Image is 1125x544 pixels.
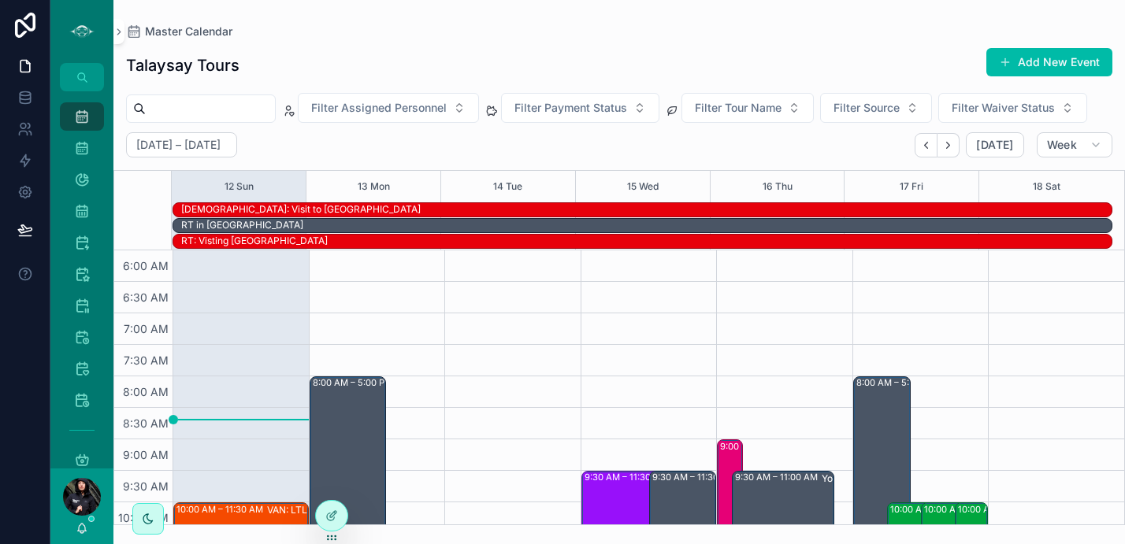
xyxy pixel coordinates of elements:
button: Next [937,133,960,157]
h1: Talaysay Tours [126,54,239,76]
button: Select Button [938,93,1087,123]
div: RT: Visting England [181,234,328,248]
span: [DATE] [976,138,1013,152]
button: Back [915,133,937,157]
span: 8:00 AM [119,385,173,398]
span: Filter Tour Name [695,100,782,116]
span: 10:00 AM [114,511,173,524]
button: Select Button [820,93,932,123]
button: 16 Thu [763,171,793,202]
div: 8:00 AM – 5:00 PM [856,376,940,389]
div: 10:00 AM – 11:30 AM [924,503,1015,516]
button: 14 Tue [493,171,522,202]
div: RT in [GEOGRAPHIC_DATA] [181,219,303,231]
span: Filter Payment Status [514,100,627,116]
span: Master Calendar [145,24,232,39]
button: Add New Event [986,48,1112,76]
span: 8:30 AM [119,416,173,430]
button: [DATE] [966,132,1023,157]
span: 9:00 AM [119,448,173,461]
span: 6:30 AM [119,291,173,304]
div: [DEMOGRAPHIC_DATA]: Visit to [GEOGRAPHIC_DATA] [181,203,421,216]
span: 9:30 AM [119,479,173,493]
button: 18 Sat [1033,171,1060,202]
button: 13 Mon [358,171,390,202]
div: RT: Visting [GEOGRAPHIC_DATA] [181,235,328,247]
span: Filter Source [834,100,900,116]
button: Select Button [298,93,479,123]
div: 8:00 AM – 5:00 PM [313,376,396,389]
h2: [DATE] – [DATE] [136,137,221,153]
div: 9:30 AM – 11:30 AM [652,471,739,483]
span: Filter Assigned Personnel [311,100,447,116]
button: Select Button [681,93,814,123]
div: 10:00 AM – 11:30 AM [176,503,267,516]
div: 10:00 AM – 11:30 AM [890,503,981,516]
button: 17 Fri [900,171,923,202]
span: Week [1047,138,1077,152]
img: App logo [69,19,95,44]
button: Week [1037,132,1112,157]
div: RT in UK [181,218,303,232]
div: You’re invited to Corus Connect+ marketing expo, register now! [822,472,919,485]
span: 7:00 AM [120,322,173,335]
div: VAN: LTL - [PERSON_NAME] (2) [PERSON_NAME], TW:ERDC-MTZY [267,504,398,516]
span: Filter Waiver Status [952,100,1055,116]
div: SHAE: Visit to Japan [181,202,421,216]
div: 9:30 AM – 11:00 AM [735,471,822,483]
span: 7:30 AM [120,353,173,367]
div: 9:30 AM – 11:30 AM [585,471,671,483]
div: 9:00 AM – 12:15 PM [720,440,806,453]
div: scrollable content [50,91,113,468]
button: 12 Sun [225,171,254,202]
a: Master Calendar [126,24,232,39]
div: 10:00 AM – 11:30 AM [958,503,1049,516]
button: 15 Wed [627,171,659,202]
button: Select Button [501,93,659,123]
span: 6:00 AM [119,259,173,272]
